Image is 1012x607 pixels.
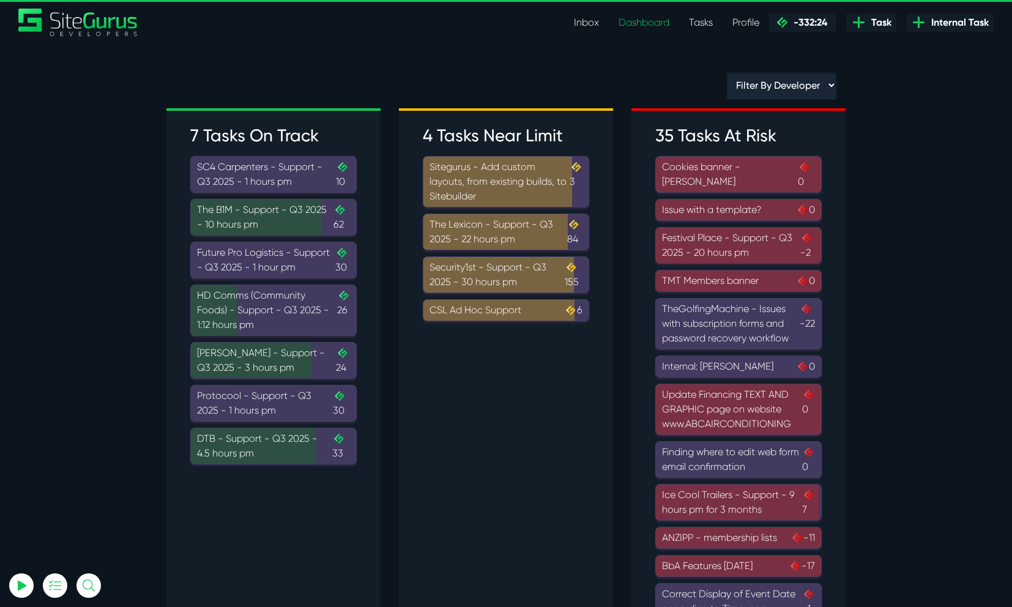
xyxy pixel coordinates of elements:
a: ANZIPP - membership lists-11 [655,527,822,549]
span: Task [866,15,891,30]
div: CSL Ad Hoc Support [430,303,582,318]
div: Cookies banner - [PERSON_NAME] [662,160,815,189]
span: 30 [333,389,350,418]
a: Festival Place - Support - Q3 2025 - 20 hours pm-2 [655,227,822,264]
div: SC4 Carpenters - Support - Q3 2025 - 1 hours pm [197,160,350,189]
div: The B1M - Support - Q3 2025 - 10 hours pm [197,203,350,232]
span: 0 [796,203,815,217]
div: Security1st - Support - Q3 2025 - 30 hours pm [430,260,582,289]
div: [PERSON_NAME] - Support - Q3 2025 - 3 hours pm [197,346,350,375]
div: Update Financing TEXT AND GRAPHIC page on website www.ABCAIRCONDITIONING [662,387,815,431]
span: -11 [791,531,815,545]
h3: 35 Tasks At Risk [655,125,822,146]
a: Task [846,13,896,32]
span: 84 [567,217,582,247]
span: 3 [570,160,582,204]
div: Festival Place - Support - Q3 2025 - 20 hours pm [662,231,815,260]
div: HD Comms (Community Foods) - Support - Q3 2025 - 1:12 hours pm [197,288,350,332]
a: Finding where to edit web form email confirmation0 [655,441,822,478]
div: Protocool - Support - Q3 2025 - 1 hours pm [197,389,350,418]
div: Issue with a template? [662,203,815,217]
a: Issue with a template?0 [655,199,822,221]
div: Finding where to edit web form email confirmation [662,445,815,474]
span: 0 [796,359,815,374]
span: -332:24 [789,17,827,28]
h3: 7 Tasks On Track [190,125,357,146]
a: Internal: [PERSON_NAME]0 [655,356,822,378]
span: 62 [333,203,350,232]
a: TheGolfingMachine - Issues with subscription forms and password recovery workflow-22 [655,298,822,349]
span: 26 [337,288,350,332]
div: DTB - Support - Q3 2025 - 4.5 hours pm [197,431,350,461]
a: TMT Members banner0 [655,270,822,292]
div: Sitegurus - Add custom layouts, from existing builds, to Sitebuilder [430,160,582,204]
div: BbA Features [DATE] [662,559,815,573]
span: -17 [789,559,815,573]
a: Ice Cool Trailers - Support - 9 hours pm for 3 months7 [655,484,822,521]
a: -332:24 [769,13,836,32]
div: Ice Cool Trailers - Support - 9 hours pm for 3 months [662,488,815,517]
div: The Lexicon - Support - Q3 2025 - 22 hours pm [430,217,582,247]
a: Cookies banner - [PERSON_NAME]0 [655,156,822,193]
a: The Lexicon - Support - Q3 2025 - 22 hours pm84 [423,214,589,250]
a: Sitegurus - Add custom layouts, from existing builds, to Sitebuilder3 [423,156,589,207]
a: Tasks [679,10,723,35]
div: TMT Members banner [662,274,815,288]
a: Update Financing TEXT AND GRAPHIC page on website www.ABCAIRCONDITIONING0 [655,384,822,435]
h3: 4 Tasks Near Limit [423,125,589,146]
span: -2 [800,231,815,260]
span: 30 [335,245,350,275]
a: Inbox [564,10,609,35]
a: DTB - Support - Q3 2025 - 4.5 hours pm33 [190,428,357,464]
span: 10 [336,160,350,189]
a: [PERSON_NAME] - Support - Q3 2025 - 3 hours pm24 [190,342,357,379]
a: Profile [723,10,769,35]
a: The B1M - Support - Q3 2025 - 10 hours pm62 [190,199,357,236]
span: Internal Task [926,15,989,30]
div: TheGolfingMachine - Issues with subscription forms and password recovery workflow [662,302,815,346]
span: 6 [564,303,582,318]
a: Internal Task [906,13,994,32]
span: 0 [802,445,815,474]
span: 33 [332,431,350,461]
div: Internal: [PERSON_NAME] [662,359,815,374]
span: 7 [802,488,815,517]
span: 155 [565,260,582,289]
span: 0 [798,160,815,189]
span: 0 [796,274,815,288]
a: SiteGurus [18,9,138,36]
a: BbA Features [DATE]-17 [655,555,822,577]
a: HD Comms (Community Foods) - Support - Q3 2025 - 1:12 hours pm26 [190,285,357,336]
a: Protocool - Support - Q3 2025 - 1 hours pm30 [190,385,357,422]
a: CSL Ad Hoc Support6 [423,299,589,321]
div: ANZIPP - membership lists [662,531,815,545]
a: SC4 Carpenters - Support - Q3 2025 - 1 hours pm10 [190,156,357,193]
span: 0 [802,387,815,431]
img: Sitegurus Logo [18,9,138,36]
div: Future Pro Logistics - Support - Q3 2025 - 1 hour pm [197,245,350,275]
a: Dashboard [609,10,679,35]
span: 24 [336,346,350,375]
a: Future Pro Logistics - Support - Q3 2025 - 1 hour pm30 [190,242,357,278]
span: -22 [800,302,815,346]
a: Security1st - Support - Q3 2025 - 30 hours pm155 [423,256,589,293]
